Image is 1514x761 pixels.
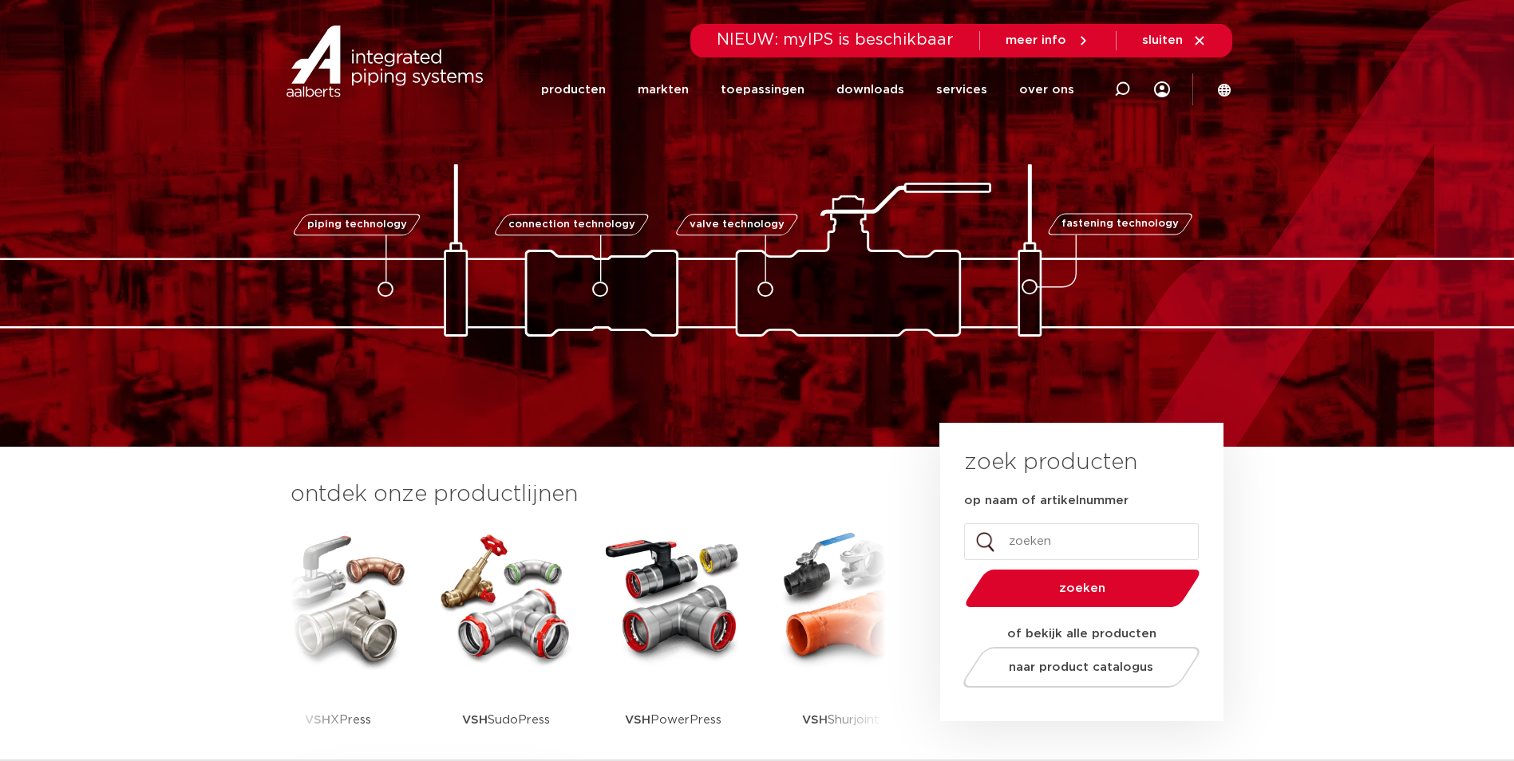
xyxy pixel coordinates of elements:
[1007,628,1156,640] strong: of bekijk alle producten
[1006,34,1090,48] a: meer info
[936,59,987,120] a: services
[836,59,904,120] a: downloads
[964,493,1129,509] label: op naam of artikelnummer
[508,219,634,230] span: connection technology
[305,714,330,726] strong: VSH
[802,714,828,726] strong: VSH
[625,714,650,726] strong: VSH
[721,59,804,120] a: toepassingen
[291,479,886,511] h3: ontdek onze productlijnen
[717,32,954,48] span: NIEUW: myIPS is beschikbaar
[541,59,1074,120] nav: Menu
[690,219,785,230] span: valve technology
[1061,219,1179,230] span: fastening technology
[638,59,689,120] a: markten
[959,568,1206,609] button: zoeken
[1019,59,1074,120] a: over ons
[1009,661,1153,673] span: naar product catalogus
[1006,582,1159,594] span: zoeken
[307,219,407,230] span: piping technology
[964,447,1137,479] h3: zoek producten
[959,647,1204,688] a: naar product catalogus
[1006,34,1066,46] span: meer info
[964,523,1199,560] input: zoeken
[1142,34,1183,46] span: sluiten
[541,59,606,120] a: producten
[462,714,488,726] strong: VSH
[1142,34,1207,48] a: sluiten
